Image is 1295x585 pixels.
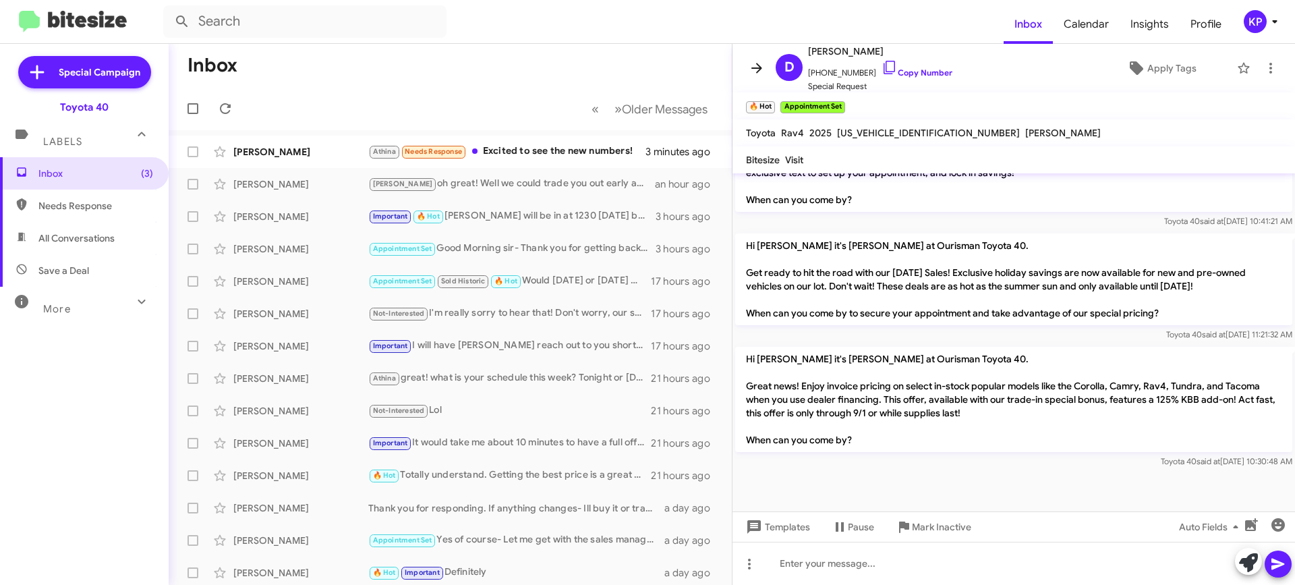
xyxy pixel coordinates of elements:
a: Calendar [1053,5,1120,44]
span: Not-Interested [373,406,425,415]
span: 🔥 Hot [494,277,517,285]
span: Appointment Set [373,244,432,253]
span: Important [373,439,408,447]
span: D [784,57,795,78]
span: [PHONE_NUMBER] [808,59,952,80]
div: 3 hours ago [656,210,721,223]
div: Thank you for responding. If anything changes- Ill buy it or trade you into a new one! [368,501,664,515]
span: Labels [43,136,82,148]
span: More [43,303,71,315]
span: 🔥 Hot [373,568,396,577]
div: KP [1244,10,1267,33]
div: [PERSON_NAME] [233,534,368,547]
span: Important [405,568,440,577]
nav: Page navigation example [584,95,716,123]
div: [PERSON_NAME] [233,307,368,321]
div: [PERSON_NAME] [233,501,368,515]
div: [PERSON_NAME] [233,242,368,256]
div: 17 hours ago [651,339,721,353]
div: Definitely [368,565,664,580]
div: [PERSON_NAME] [233,437,368,450]
div: [PERSON_NAME] [233,145,368,159]
span: Important [373,341,408,350]
span: Special Request [808,80,952,93]
h1: Inbox [188,55,237,76]
button: Previous [583,95,607,123]
span: Appointment Set [373,536,432,545]
span: Needs Response [405,147,462,156]
div: [PERSON_NAME] [233,566,368,580]
div: great! what is your schedule this week? Tonight or [DATE]? [368,370,651,386]
p: Hi [PERSON_NAME] it's [PERSON_NAME] at Ourisman Toyota 40. Get ready to hit the road with our [DA... [735,233,1292,325]
span: 🔥 Hot [417,212,440,221]
div: 17 hours ago [651,307,721,321]
a: Insights [1120,5,1180,44]
span: Special Campaign [59,65,140,79]
span: Toyota 40 [DATE] 10:41:21 AM [1164,216,1292,226]
span: Athina [373,374,396,383]
span: Athina [373,147,396,156]
small: Appointment Set [780,101,844,113]
span: 2025 [809,127,832,139]
a: Copy Number [882,67,952,78]
div: I will have [PERSON_NAME] reach out to you shortly! [368,338,651,354]
small: 🔥 Hot [746,101,775,113]
p: Hi [PERSON_NAME] it's [PERSON_NAME] at Ourisman Toyota 40. Great news! Enjoy invoice pricing on s... [735,347,1292,452]
span: Appointment Set [373,277,432,285]
div: It would take me about 10 minutes to have a full offer to you [368,435,651,451]
div: [PERSON_NAME] [233,177,368,191]
div: 21 hours ago [651,404,721,418]
span: « [592,101,599,117]
div: [PERSON_NAME] [233,404,368,418]
div: a day ago [664,501,721,515]
div: an hour ago [655,177,721,191]
div: a day ago [664,534,721,547]
div: Toyota 40 [60,101,109,114]
span: Toyota 40 [DATE] 11:21:32 AM [1166,329,1292,339]
div: [PERSON_NAME] [233,275,368,288]
span: Save a Deal [38,264,89,277]
span: » [614,101,622,117]
div: Lol [368,403,651,418]
button: Templates [732,515,821,539]
div: I'm really sorry to hear that! Don't worry, our sales consultant [PERSON_NAME] will be more than ... [368,306,651,321]
div: Good Morning sir- Thank you for getting back to me. Did you have a specific 4Runner picked out? W... [368,241,656,256]
span: said at [1202,329,1226,339]
span: Visit [785,154,803,166]
button: Apply Tags [1092,56,1230,80]
span: Mark Inactive [912,515,971,539]
div: [PERSON_NAME] will be in at 1230 [DATE] but I can help you before then if you are here for service [368,208,656,224]
div: Totally understand. Getting the best price is a great plan. Let me know if I can help at all [368,468,651,483]
span: [PERSON_NAME] [808,43,952,59]
span: said at [1197,456,1220,466]
span: Sold Historic [441,277,486,285]
span: [PERSON_NAME] [1025,127,1101,139]
span: Toyota [746,127,776,139]
div: Would [DATE] or [DATE] work for you? [368,273,651,289]
div: [PERSON_NAME] [233,469,368,482]
span: Profile [1180,5,1232,44]
span: Bitesize [746,154,780,166]
span: Inbox [38,167,153,180]
button: Mark Inactive [885,515,982,539]
div: 21 hours ago [651,372,721,385]
span: 🔥 Hot [373,471,396,480]
span: Templates [743,515,810,539]
div: Excited to see the new numbers! [368,144,645,159]
span: Important [373,212,408,221]
span: Rav4 [781,127,804,139]
span: Pause [848,515,874,539]
input: Search [163,5,447,38]
a: Inbox [1004,5,1053,44]
span: [US_VEHICLE_IDENTIFICATION_NUMBER] [837,127,1020,139]
span: said at [1200,216,1224,226]
a: Special Campaign [18,56,151,88]
span: Needs Response [38,199,153,213]
button: KP [1232,10,1280,33]
span: All Conversations [38,231,115,245]
div: 21 hours ago [651,469,721,482]
button: Pause [821,515,885,539]
div: oh great! Well we could trade you out early and get you into a new lease! [368,176,655,192]
div: a day ago [664,566,721,580]
button: Next [606,95,716,123]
